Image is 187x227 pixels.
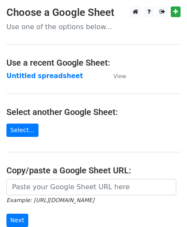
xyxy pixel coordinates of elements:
h4: Use a recent Google Sheet: [6,58,181,68]
h3: Choose a Google Sheet [6,6,181,19]
a: Select... [6,124,39,137]
small: Example: [URL][DOMAIN_NAME] [6,197,94,203]
small: View [113,73,126,79]
a: Untitled spreadsheet [6,72,83,80]
input: Paste your Google Sheet URL here [6,179,176,195]
h4: Select another Google Sheet: [6,107,181,117]
h4: Copy/paste a Google Sheet URL: [6,165,181,176]
input: Next [6,214,28,227]
a: View [105,72,126,80]
p: Use one of the options below... [6,22,181,31]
